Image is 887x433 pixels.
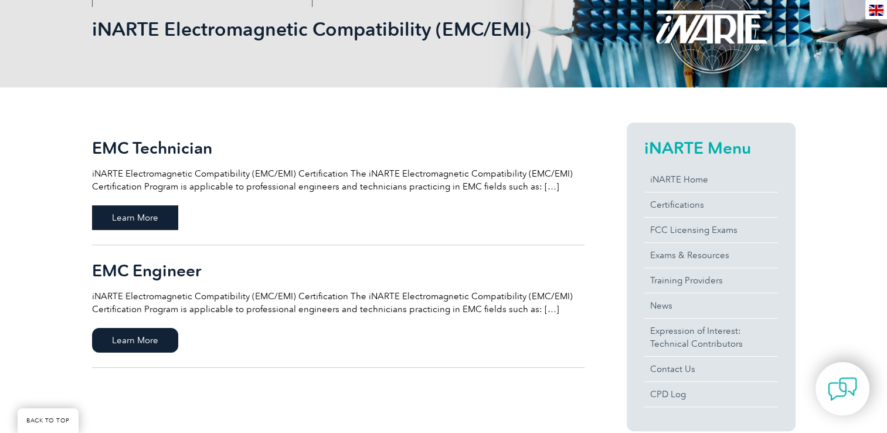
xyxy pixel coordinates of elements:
p: iNARTE Electromagnetic Compatibility (EMC/EMI) Certification The iNARTE Electromagnetic Compatibi... [92,290,584,316]
a: iNARTE Home [644,167,778,192]
a: Expression of Interest:Technical Contributors [644,319,778,356]
a: EMC Engineer iNARTE Electromagnetic Compatibility (EMC/EMI) Certification The iNARTE Electromagne... [92,245,584,368]
img: contact-chat.png [828,374,857,404]
a: Training Providers [644,268,778,293]
a: EMC Technician iNARTE Electromagnetic Compatibility (EMC/EMI) Certification The iNARTE Electromag... [92,123,584,245]
a: BACK TO TOP [18,408,79,433]
h2: iNARTE Menu [644,138,778,157]
a: CPD Log [644,382,778,407]
a: Exams & Resources [644,243,778,268]
a: News [644,293,778,318]
span: Learn More [92,328,178,353]
a: Contact Us [644,357,778,381]
span: Learn More [92,205,178,230]
a: FCC Licensing Exams [644,218,778,242]
img: en [869,5,883,16]
p: iNARTE Electromagnetic Compatibility (EMC/EMI) Certification The iNARTE Electromagnetic Compatibi... [92,167,584,193]
h2: EMC Technician [92,138,584,157]
h1: iNARTE Electromagnetic Compatibility (EMC/EMI) [92,18,542,40]
h2: EMC Engineer [92,261,584,280]
a: Certifications [644,192,778,217]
